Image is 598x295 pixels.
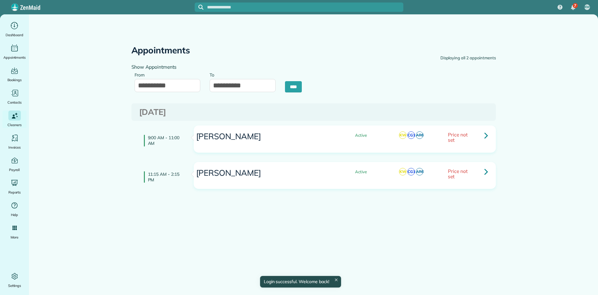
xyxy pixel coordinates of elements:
[350,133,367,137] span: Active
[2,66,26,83] a: Bookings
[196,169,333,178] h3: [PERSON_NAME]
[2,271,26,289] a: Settings
[131,46,190,55] h2: Appointments
[350,170,367,174] span: Active
[144,135,184,146] h4: 9:00 AM - 11:00 AM
[399,168,406,175] span: KW
[2,43,26,61] a: Appointments
[8,144,21,150] span: Invoices
[407,168,415,175] span: CG1
[7,99,21,106] span: Contacts
[7,77,22,83] span: Bookings
[6,32,23,38] span: Dashboard
[2,200,26,218] a: Help
[2,21,26,38] a: Dashboard
[2,88,26,106] a: Contacts
[8,189,21,195] span: Reports
[139,108,488,117] h3: [DATE]
[2,155,26,173] a: Payroll
[574,3,576,8] span: 7
[3,54,26,61] span: Appointments
[11,212,18,218] span: Help
[448,131,467,143] span: Price not set
[210,69,217,80] label: To
[399,131,406,139] span: KW
[567,1,580,14] div: 7 unread notifications
[2,133,26,150] a: Invoices
[196,132,333,141] h3: [PERSON_NAME]
[2,111,26,128] a: Cleaners
[260,276,341,288] div: Login successful. Welcome back!
[407,131,415,139] span: CG1
[448,168,467,179] span: Price not set
[9,167,20,173] span: Payroll
[11,234,18,240] span: More
[8,283,21,289] span: Settings
[584,5,590,10] span: KW
[198,5,203,10] svg: Focus search
[416,131,423,139] span: AR6
[131,64,309,70] h4: Show Appointments
[144,171,184,183] h4: 11:15 AM - 2:15 PM
[7,122,21,128] span: Cleaners
[2,178,26,195] a: Reports
[440,55,496,61] div: Displaying all 2 appointments
[416,168,423,175] span: AR6
[135,69,148,80] label: From
[195,5,203,10] button: Focus search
